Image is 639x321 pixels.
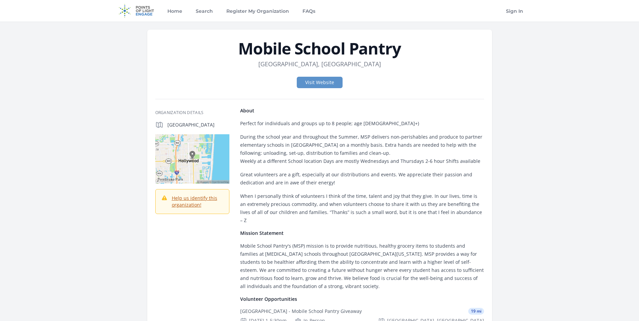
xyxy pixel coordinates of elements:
a: Help us identify this organization! [172,195,217,208]
div: [GEOGRAPHIC_DATA] - Mobile School Pantry Giveaway [240,308,362,315]
span: 19 mi [468,308,484,315]
p: Great volunteers are a gift, especially at our distributions and events. We appreciate their pass... [240,171,484,187]
p: Perfect for individuals and groups up to 8 people; age [DEMOGRAPHIC_DATA]+) [240,119,484,128]
h3: Organization Details [155,110,229,115]
img: Map [155,134,229,184]
h4: Volunteer Opportunities [240,296,484,302]
h1: Mobile School Pantry [155,40,484,57]
p: Mobile School Pantry's (MSP) mission is to provide nutritious, healthy grocery items to students ... [240,242,484,290]
a: Visit Website [297,77,343,88]
p: During the school year and throughout the Summer, MSP delivers non-perishables and produce to par... [240,133,484,165]
dd: [GEOGRAPHIC_DATA], [GEOGRAPHIC_DATA] [258,59,381,69]
h4: Mission Statement [240,230,484,237]
h4: About [240,107,484,114]
p: When I personally think of volunteers I think of the time, talent and joy that they give. In our ... [240,192,484,224]
p: [GEOGRAPHIC_DATA] [167,121,229,128]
